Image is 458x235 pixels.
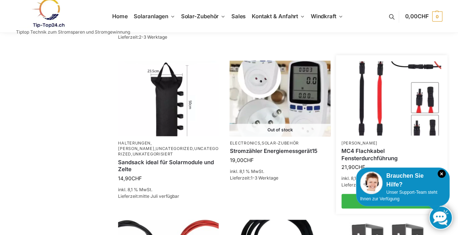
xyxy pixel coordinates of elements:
a: Uncategorized [156,146,193,151]
img: Sandsäcke zu Beschwerung Camping, Schirme, Pavilions-Solarmodule [118,61,219,136]
a: Solar-Zubehör [262,140,299,146]
p: , , , , [118,140,219,157]
span: Unser Support-Team steht Ihnen zur Verfügung [360,190,437,201]
a: Sandsack ideal für Solarmodule und Zelte [118,159,219,173]
bdi: 14,90 [118,175,142,181]
span: CHF [132,175,142,181]
span: Lieferzeit: [118,193,179,199]
a: Halterungen [118,140,150,146]
a: Out of stockStromzähler Schweizer Stecker-2 [230,61,330,136]
a: In den Warenkorb legen: „MC4 Flachkabel Fensterdurchführung“ [341,194,442,208]
span: CHF [243,157,253,163]
p: inkl. 8,1 % MwSt. [230,168,330,175]
span: CHF [418,13,429,20]
a: MC4 Flachkabel Fensterdurchführung [341,147,442,162]
span: 2-3 Werktage [139,34,167,40]
bdi: 21,90 [341,164,365,170]
span: 1-3 Werktage [250,175,278,181]
span: Sales [231,13,246,20]
a: Electronics [230,140,260,146]
p: , [230,140,330,146]
span: Lieferzeit: [118,34,167,40]
img: Customer service [360,172,383,194]
a: Uncategorized [118,146,218,157]
span: Windkraft [311,13,336,20]
span: mitte Juli verfügbar [139,193,179,199]
a: 0,00CHF 0 [405,5,442,27]
a: [PERSON_NAME] [118,146,154,151]
i: Schließen [438,170,446,178]
a: Unkategorisiert [133,151,173,157]
span: CHF [355,164,365,170]
img: Fenster Durchführung MC4 [342,61,441,135]
p: Tiptop Technik zum Stromsparen und Stromgewinnung [16,30,130,34]
span: Lieferzeit: [341,182,391,188]
span: 0,00 [405,13,428,20]
span: Solar-Zubehör [181,13,219,20]
span: 0 [432,11,442,22]
div: Brauchen Sie Hilfe? [360,172,446,189]
span: Lieferzeit: [230,175,278,181]
p: inkl. 8,1 % MwSt. [341,175,442,182]
bdi: 19,00 [230,157,253,163]
span: Kontakt & Anfahrt [252,13,298,20]
p: inkl. 8,1 % MwSt. [118,186,219,193]
span: Solaranlagen [134,13,168,20]
a: [PERSON_NAME] [341,140,377,146]
a: Stromzähler Energiemessgerät15 [230,147,330,155]
img: Stromzähler Schweizer Stecker-2 [230,61,330,136]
